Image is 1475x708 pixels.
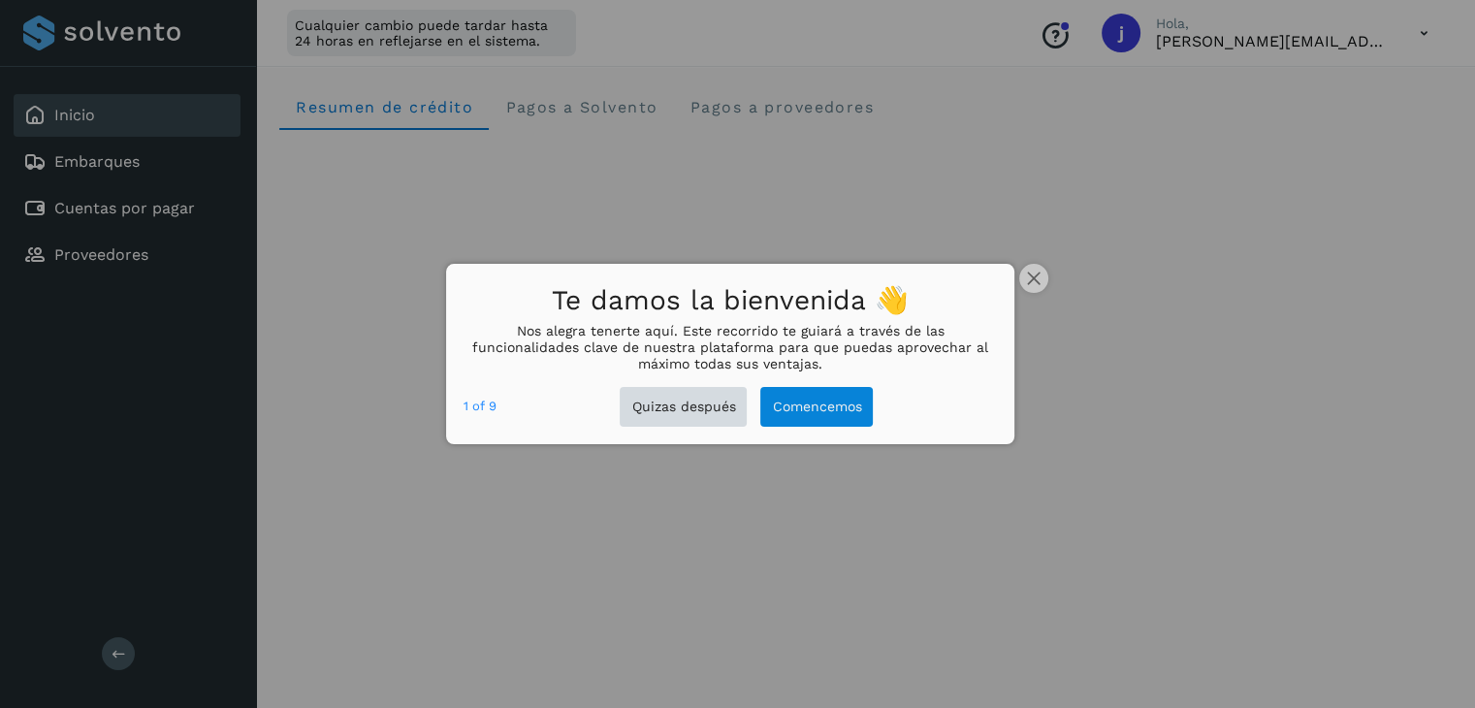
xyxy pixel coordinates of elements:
div: 1 of 9 [464,396,497,417]
div: Te damos la bienvenida 👋Nos alegra tenerte aquí. Este recorrido te guiará a través de las funcion... [446,264,1014,444]
button: Quizas después [620,387,747,427]
div: step 1 of 9 [464,396,497,417]
button: close, [1019,264,1048,293]
p: Nos alegra tenerte aquí. Este recorrido te guiará a través de las funcionalidades clave de nuestr... [464,323,997,371]
button: Comencemos [760,387,873,427]
h1: Te damos la bienvenida 👋 [464,279,997,323]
